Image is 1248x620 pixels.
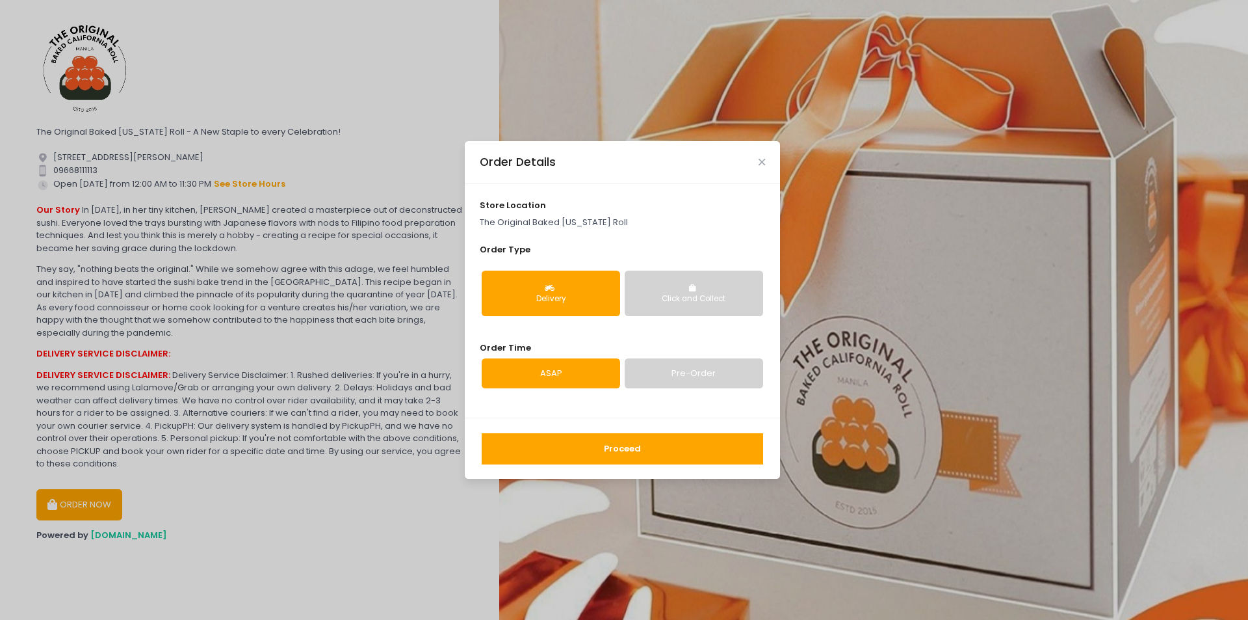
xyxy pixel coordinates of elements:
p: The Original Baked [US_STATE] Roll [480,216,766,229]
button: Proceed [482,433,763,465]
span: Order Time [480,342,531,354]
span: store location [480,199,546,211]
a: ASAP [482,358,620,388]
div: Order Details [480,154,556,170]
button: Delivery [482,271,620,316]
button: Close [759,159,765,165]
div: Click and Collect [634,293,754,305]
button: Click and Collect [625,271,763,316]
span: Order Type [480,243,530,256]
a: Pre-Order [625,358,763,388]
div: Delivery [491,293,611,305]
